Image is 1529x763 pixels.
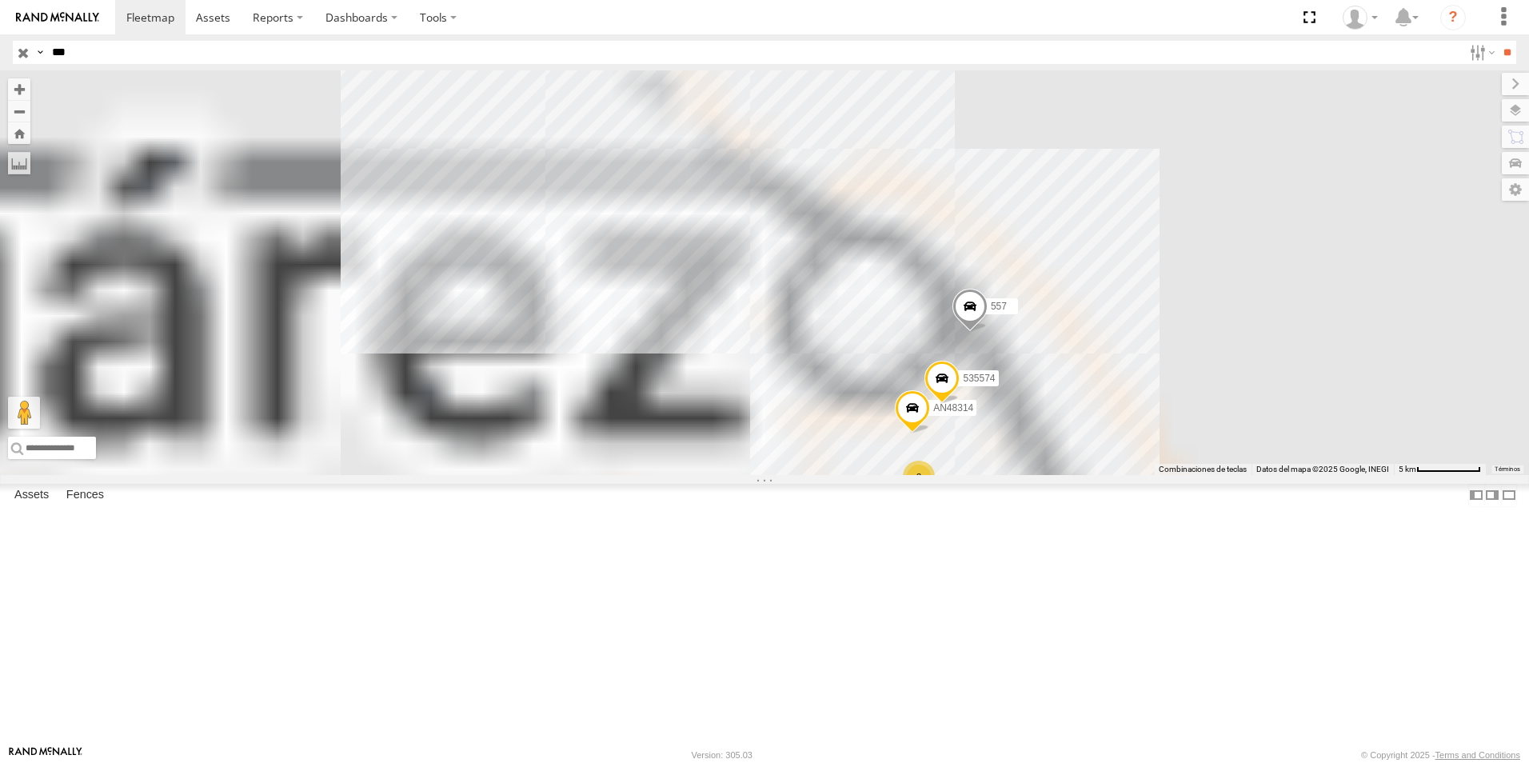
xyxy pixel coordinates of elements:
[1256,465,1389,473] span: Datos del mapa ©2025 Google, INEGI
[16,12,99,23] img: rand-logo.svg
[1468,484,1484,507] label: Dock Summary Table to the Left
[9,747,82,763] a: Visit our Website
[58,484,112,506] label: Fences
[933,403,973,414] span: AN48314
[1159,464,1247,475] button: Combinaciones de teclas
[1435,750,1520,760] a: Terms and Conditions
[8,78,30,100] button: Zoom in
[903,461,935,493] div: 2
[1337,6,1383,30] div: Zulma Brisa Rios
[963,374,995,385] span: 535574
[8,122,30,144] button: Zoom Home
[34,41,46,64] label: Search Query
[1399,465,1416,473] span: 5 km
[1394,464,1486,475] button: Escala del mapa: 5 km por 77 píxeles
[692,750,753,760] div: Version: 305.03
[1502,178,1529,201] label: Map Settings
[8,100,30,122] button: Zoom out
[1484,484,1500,507] label: Dock Summary Table to the Right
[8,397,40,429] button: Arrastra al hombrecito al mapa para abrir Street View
[1440,5,1466,30] i: ?
[1495,466,1520,473] a: Términos
[991,301,1007,312] span: 557
[1463,41,1498,64] label: Search Filter Options
[8,152,30,174] label: Measure
[6,484,57,506] label: Assets
[1501,484,1517,507] label: Hide Summary Table
[1361,750,1520,760] div: © Copyright 2025 -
